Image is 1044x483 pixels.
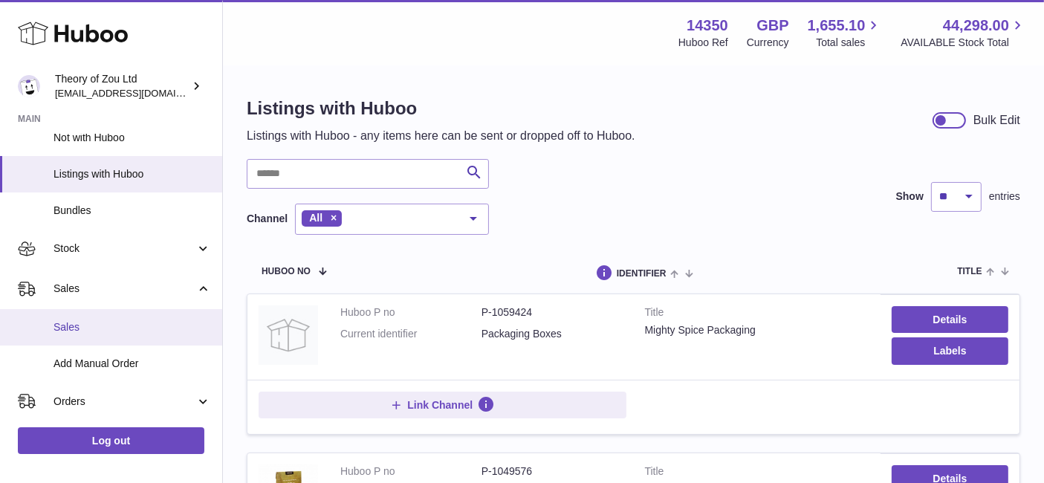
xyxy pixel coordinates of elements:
span: Huboo no [262,267,311,276]
span: Listings with Huboo [54,167,211,181]
strong: Title [645,464,869,482]
span: identifier [617,269,667,279]
div: Theory of Zou Ltd [55,72,189,100]
div: Currency [747,36,789,50]
strong: GBP [756,16,788,36]
p: Listings with Huboo - any items here can be sent or dropped off to Huboo. [247,128,635,144]
h1: Listings with Huboo [247,97,635,120]
a: Details [892,306,1008,333]
span: 1,655.10 [808,16,866,36]
span: title [957,267,982,276]
strong: 14350 [687,16,728,36]
span: Not with Huboo [54,131,211,145]
span: entries [989,189,1020,204]
span: Add Manual Order [54,357,211,371]
span: Orders [54,395,195,409]
dd: Packaging Boxes [482,327,623,341]
span: [EMAIL_ADDRESS][DOMAIN_NAME] [55,87,218,99]
dd: P-1049576 [482,464,623,479]
span: Link Channel [407,398,473,412]
span: Sales [54,320,211,334]
span: Total sales [816,36,882,50]
button: Link Channel [259,392,626,418]
dd: P-1059424 [482,305,623,320]
span: All [309,212,322,224]
button: Labels [892,337,1008,364]
a: 44,298.00 AVAILABLE Stock Total [901,16,1026,50]
span: Bundles [54,204,211,218]
span: Stock [54,241,195,256]
dt: Huboo P no [340,305,482,320]
div: Bulk Edit [973,112,1020,129]
dt: Huboo P no [340,464,482,479]
span: 44,298.00 [943,16,1009,36]
span: Sales [54,282,195,296]
div: Mighty Spice Packaging [645,323,869,337]
img: Mighty Spice Packaging [259,305,318,365]
div: Huboo Ref [678,36,728,50]
dt: Current identifier [340,327,482,341]
img: internalAdmin-14350@internal.huboo.com [18,75,40,97]
strong: Title [645,305,869,323]
label: Show [896,189,924,204]
span: AVAILABLE Stock Total [901,36,1026,50]
a: Log out [18,427,204,454]
label: Channel [247,212,288,226]
a: 1,655.10 Total sales [808,16,883,50]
